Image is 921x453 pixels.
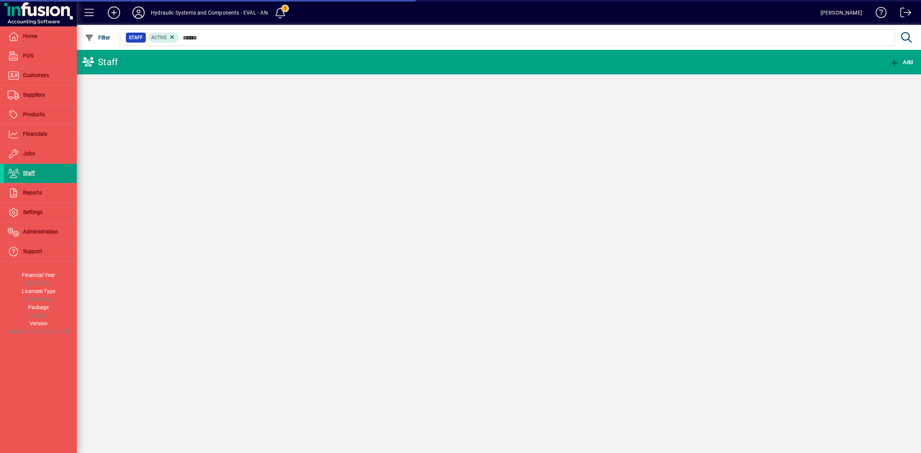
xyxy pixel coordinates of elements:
[4,144,77,163] a: Jobs
[820,7,862,19] div: [PERSON_NAME]
[4,242,77,261] a: Support
[23,92,45,98] span: Suppliers
[890,59,913,65] span: Add
[895,2,911,26] a: Logout
[4,86,77,105] a: Suppliers
[28,304,49,310] span: Package
[126,6,151,20] button: Profile
[22,272,55,278] span: Financial Year
[23,72,49,78] span: Customers
[870,2,887,26] a: Knowledge Base
[85,35,111,41] span: Filter
[151,35,167,40] span: Active
[4,105,77,124] a: Products
[151,7,268,19] div: Hydraulic Systems and Components - EVAL - AN
[23,111,45,117] span: Products
[23,189,42,196] span: Reports
[23,131,47,137] span: Financials
[888,55,915,69] button: Add
[129,34,143,41] span: Staff
[4,222,77,242] a: Administration
[23,53,33,59] span: POS
[23,229,58,235] span: Administration
[148,33,179,43] mat-chip: Activation Status: Active
[23,170,35,176] span: Staff
[4,203,77,222] a: Settings
[4,66,77,85] a: Customers
[83,31,112,44] button: Filter
[23,209,43,215] span: Settings
[30,320,48,326] span: Version
[102,6,126,20] button: Add
[83,56,118,68] div: Staff
[4,183,77,203] a: Reports
[4,46,77,66] a: POS
[23,248,42,254] span: Support
[4,27,77,46] a: Home
[4,125,77,144] a: Financials
[23,33,37,39] span: Home
[22,288,55,294] span: Licensee Type
[23,150,35,156] span: Jobs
